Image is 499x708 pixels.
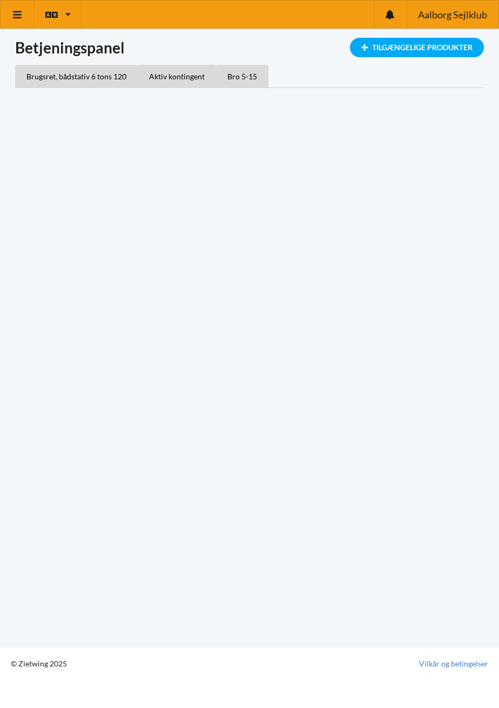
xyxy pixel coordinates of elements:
a: Vilkår og betingelser [419,658,488,669]
h1: Betjeningspanel [15,38,484,57]
div: Bro 5-15 [216,65,268,87]
span: Aalborg Sejlklub [418,10,487,19]
div: Tilgængelige Produkter [350,38,484,57]
div: Aktiv kontingent [138,65,216,87]
div: Brugsret, bådstativ 6 tons 120 [15,65,138,87]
